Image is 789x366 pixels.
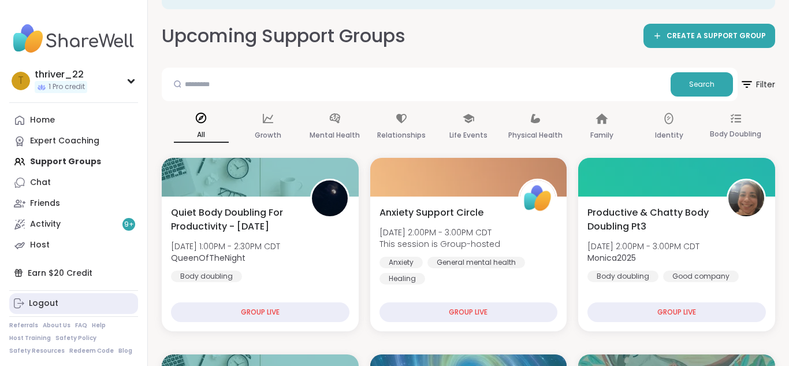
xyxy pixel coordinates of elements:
[9,334,51,342] a: Host Training
[9,235,138,256] a: Host
[55,334,96,342] a: Safety Policy
[30,177,51,188] div: Chat
[43,321,70,330] a: About Us
[30,135,99,147] div: Expert Coaching
[69,347,114,355] a: Redeem Code
[379,273,425,284] div: Healing
[590,128,613,142] p: Family
[312,180,348,216] img: QueenOfTheNight
[9,347,65,355] a: Safety Resources
[171,206,297,234] span: Quiet Body Doubling For Productivity - [DATE]
[9,214,138,235] a: Activity9+
[587,252,636,264] b: Monica2025
[379,257,423,268] div: Anxiety
[655,128,683,142] p: Identity
[587,206,714,234] span: Productive & Chatty Body Doubling Pt3
[728,180,764,216] img: Monica2025
[587,241,699,252] span: [DATE] 2:00PM - 3:00PM CDT
[671,72,733,97] button: Search
[520,180,556,216] img: ShareWell
[449,128,487,142] p: Life Events
[587,302,766,322] div: GROUP LIVE
[427,257,525,268] div: General mental health
[710,127,761,141] p: Body Doubling
[9,172,138,193] a: Chat
[663,271,739,282] div: Good company
[49,82,85,92] span: 1 Pro credit
[9,19,138,59] img: ShareWell Nav Logo
[740,68,775,101] button: Filter
[174,128,229,143] p: All
[667,31,766,41] span: CREATE A SUPPORT GROUP
[379,227,500,238] span: [DATE] 2:00PM - 3:00PM CDT
[689,79,714,90] span: Search
[587,271,658,282] div: Body doubling
[171,271,242,282] div: Body doubling
[379,238,500,250] span: This session is Group-hosted
[30,219,61,230] div: Activity
[30,198,60,209] div: Friends
[9,193,138,214] a: Friends
[740,71,775,98] span: Filter
[379,302,558,322] div: GROUP LIVE
[171,241,280,252] span: [DATE] 1:00PM - 2:30PM CDT
[9,263,138,283] div: Earn $20 Credit
[310,128,360,142] p: Mental Health
[171,252,245,264] b: QueenOfTheNight
[30,114,55,126] div: Home
[124,220,134,230] span: 9 +
[171,302,349,322] div: GROUP LIVE
[255,128,281,142] p: Growth
[29,298,58,309] div: Logout
[75,321,87,330] a: FAQ
[92,321,106,330] a: Help
[508,128,563,142] p: Physical Health
[643,24,775,48] a: CREATE A SUPPORT GROUP
[18,73,24,88] span: t
[377,128,426,142] p: Relationships
[35,68,87,81] div: thriver_22
[162,23,405,49] h2: Upcoming Support Groups
[9,131,138,151] a: Expert Coaching
[379,206,483,220] span: Anxiety Support Circle
[9,321,38,330] a: Referrals
[9,110,138,131] a: Home
[9,293,138,314] a: Logout
[30,239,50,251] div: Host
[118,347,132,355] a: Blog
